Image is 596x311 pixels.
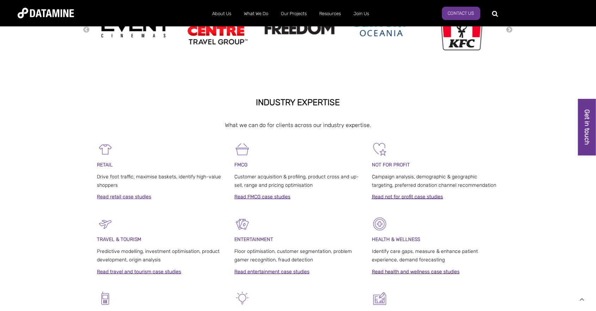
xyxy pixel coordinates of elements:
[348,5,376,23] a: Join Us
[346,8,417,48] img: Suntory Oceania
[372,216,388,232] img: Healthcare
[97,162,113,168] span: RETAIL
[256,97,340,107] strong: INDUSTRY EXPERTISE
[234,141,250,157] img: FMCG
[372,291,388,306] img: Government
[18,8,74,18] img: Datamine
[206,5,238,23] a: About Us
[234,162,247,168] span: FMCG
[97,236,142,242] span: TRAVEL & TOURISM
[506,26,513,34] button: Next
[97,194,152,200] a: Read retail case studies
[97,216,113,232] img: Travel & Tourism
[97,174,221,188] span: Drive foot traffic, maximise baskets, identify high-value shoppers
[275,5,313,23] a: Our Projects
[372,236,420,242] strong: HEALTH & WELLNESS
[238,5,275,23] a: What We Do
[101,18,171,38] img: event cinemas
[225,122,371,128] span: What we can do for clients across our industry expertise.
[372,162,410,168] span: NOT FOR PROFIT
[97,269,182,275] a: Read travel and tourism case studies
[97,248,220,263] span: Predictive modelling, investment optimisation, product development, origin analysis
[372,174,496,188] span: Campaign analysis, demographic & geographic targeting, preferred donation channel recommendation
[234,236,273,242] span: ENTERTAINMENT
[83,26,90,34] button: Previous
[264,21,335,34] img: Freedom logo
[183,10,253,46] img: Flight Centre
[97,141,113,157] img: Retail-1
[234,291,250,306] img: Energy
[97,291,113,306] img: Telecomms
[372,269,460,275] a: Read health and wellness case studies
[234,269,309,275] a: Read entertainment case studies
[578,99,596,155] a: Get in touch
[372,141,388,157] img: Not For Profit
[442,7,480,20] a: Contact Us
[234,248,352,263] span: Floor optimisation, customer segmentation, problem gamer recognition, fraud detection
[372,248,478,263] span: Identify care gaps, measure & enhance patient experience, demand forecasting
[234,174,359,188] span: Customer acquisition & profiling, product cross and up-sell, range and pricing optimisation
[234,216,250,232] img: Entertainment
[372,194,443,200] a: Read not for profit case studies
[313,5,348,23] a: Resources
[234,194,290,200] a: Read FMCG case studies
[440,5,484,52] img: kfc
